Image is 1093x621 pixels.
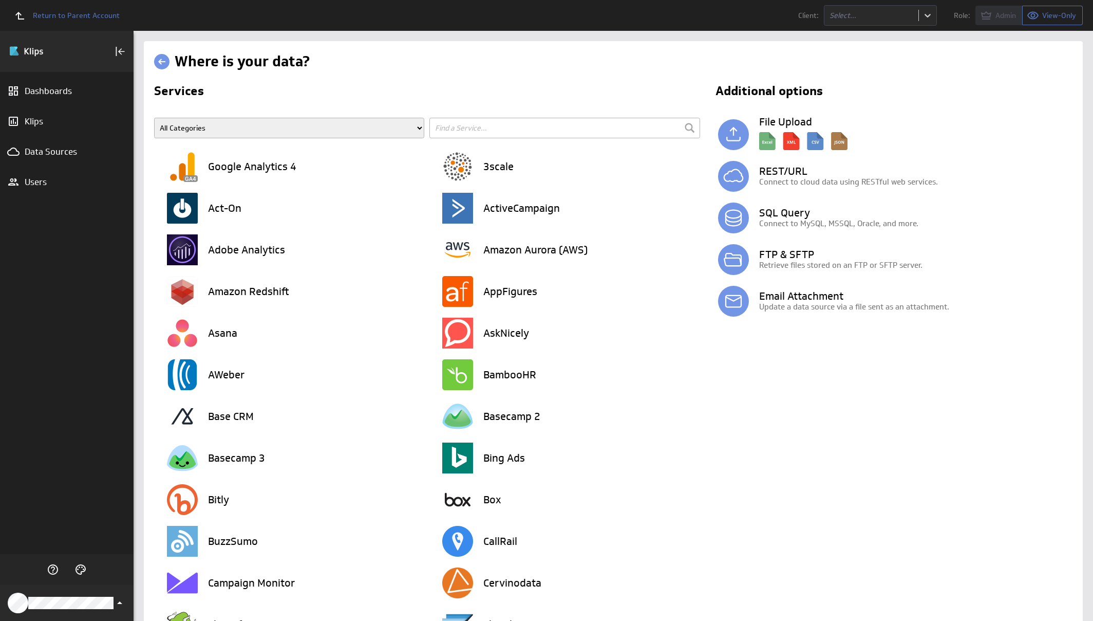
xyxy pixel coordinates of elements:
[442,359,473,390] img: image4271532089018294151.png
[167,193,198,224] img: image4488369603297424195.png
[718,161,749,192] img: simple_rest.svg
[442,526,473,557] img: image5375091680806646186.png
[483,203,560,213] h3: ActiveCampaign
[167,401,198,432] img: image3093126248595685490.png
[442,443,473,473] img: image8173749476544625175.png
[25,146,109,157] div: Data Sources
[483,411,540,422] h3: Basecamp 2
[759,291,1072,301] h3: Email Attachment
[1042,11,1076,20] span: View-Only
[682,120,698,136] input: Submit
[208,203,241,213] h3: Act-On
[167,234,198,265] img: image7123355047139026446.png
[975,6,1023,25] button: View as Admin
[718,286,749,317] img: email.svg
[154,85,702,101] h2: Services
[442,568,473,598] img: image7447836811384891163.png
[25,116,109,127] div: Klips
[759,166,1072,176] h3: REST/URL
[483,453,525,463] h3: Bing Ads
[9,43,81,60] div: Go to Dashboards
[25,176,109,188] div: Users
[798,12,819,19] span: Client:
[1023,6,1083,25] button: View as View-Only
[208,536,258,546] h3: BuzzSumo
[483,536,517,546] h3: CallRail
[429,118,700,138] input: Find a Service...
[483,161,514,172] h3: 3scale
[759,127,847,150] img: local_description.svg
[705,85,1069,101] h2: Additional options
[442,193,473,224] img: image9187947030682302895.png
[208,370,244,380] h3: AWeber
[33,12,120,19] span: Return to Parent Account
[44,561,62,578] div: Help
[167,359,198,390] img: image1137728285709518332.png
[759,301,1072,312] p: Update a data source via a file sent as an attachment.
[175,52,310,71] h1: Where is your data?
[718,119,749,150] img: local.svg
[442,234,473,265] img: image6239696482622088708.png
[208,453,265,463] h3: Basecamp 3
[759,208,1072,218] h3: SQL Query
[208,245,285,255] h3: Adobe Analytics
[208,495,229,505] h3: Bitly
[830,12,913,19] div: Select...
[167,276,198,307] img: image7632027720258204353.png
[995,11,1016,20] span: Admin
[759,260,1072,270] p: Retrieve files stored on an FTP or SFTP server.
[483,328,529,338] h3: AskNicely
[759,249,1072,260] h3: FTP & SFTP
[759,176,1072,187] p: Connect to cloud data using RESTful web services.
[759,117,1072,127] h3: File Upload
[442,484,473,515] img: image1404320679533562880.png
[167,151,198,182] img: image6502031566950861830.png
[483,370,536,380] h3: BambooHR
[954,12,970,19] span: Role:
[442,318,473,349] img: image1361835612104150966.png
[442,276,473,307] img: image7083839964087255944.png
[167,443,198,473] img: image2828648019801083890.png
[167,526,198,557] img: image6894633340323014084.png
[111,43,129,60] div: Collapse
[208,328,237,338] h3: Asana
[9,43,81,60] img: Klipfolio klips logo
[25,85,109,97] div: Dashboards
[483,578,541,588] h3: Cervinodata
[483,286,537,297] h3: AppFigures
[442,151,473,182] img: image5212420104391205579.png
[718,244,749,275] img: ftp.svg
[167,484,198,515] img: image8320012023144177748.png
[442,401,473,432] img: image259683944446962572.png
[72,561,89,578] div: Themes
[208,578,295,588] h3: Campaign Monitor
[483,245,588,255] h3: Amazon Aurora (AWS)
[167,568,198,598] img: image6347507244920034643.png
[718,203,749,233] img: database.svg
[759,218,1072,229] p: Connect to MySQL, MSSQL, Oracle, and more.
[8,4,120,27] a: Return to Parent Account
[208,286,289,297] h3: Amazon Redshift
[167,318,198,349] img: image772416011628122514.png
[208,161,296,172] h3: Google Analytics 4
[483,495,501,505] h3: Box
[208,411,254,422] h3: Base CRM
[74,563,87,576] svg: Themes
